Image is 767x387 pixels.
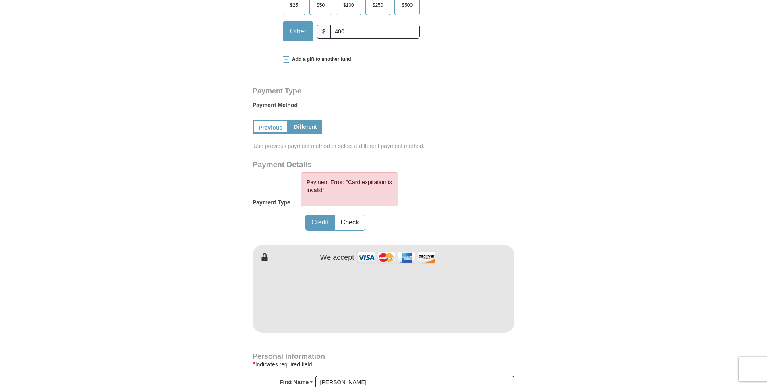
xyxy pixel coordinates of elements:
[253,142,515,150] span: Use previous payment method or select a different payment method.
[253,88,514,94] h4: Payment Type
[330,25,420,39] input: Other Amount
[289,56,351,63] span: Add a gift to another fund
[253,360,514,369] div: Indicates required field
[306,215,334,230] button: Credit
[320,253,354,262] h4: We accept
[335,215,365,230] button: Check
[286,25,310,37] span: Other
[253,101,514,113] label: Payment Method
[253,160,458,169] h3: Payment Details
[253,199,290,206] h5: Payment Type
[356,249,437,266] img: credit cards accepted
[307,178,392,194] li: Payment Error: "Card expiration is invalid"
[317,25,331,39] span: $
[253,120,288,134] a: Previous
[288,120,322,134] a: Different
[253,353,514,360] h4: Personal Information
